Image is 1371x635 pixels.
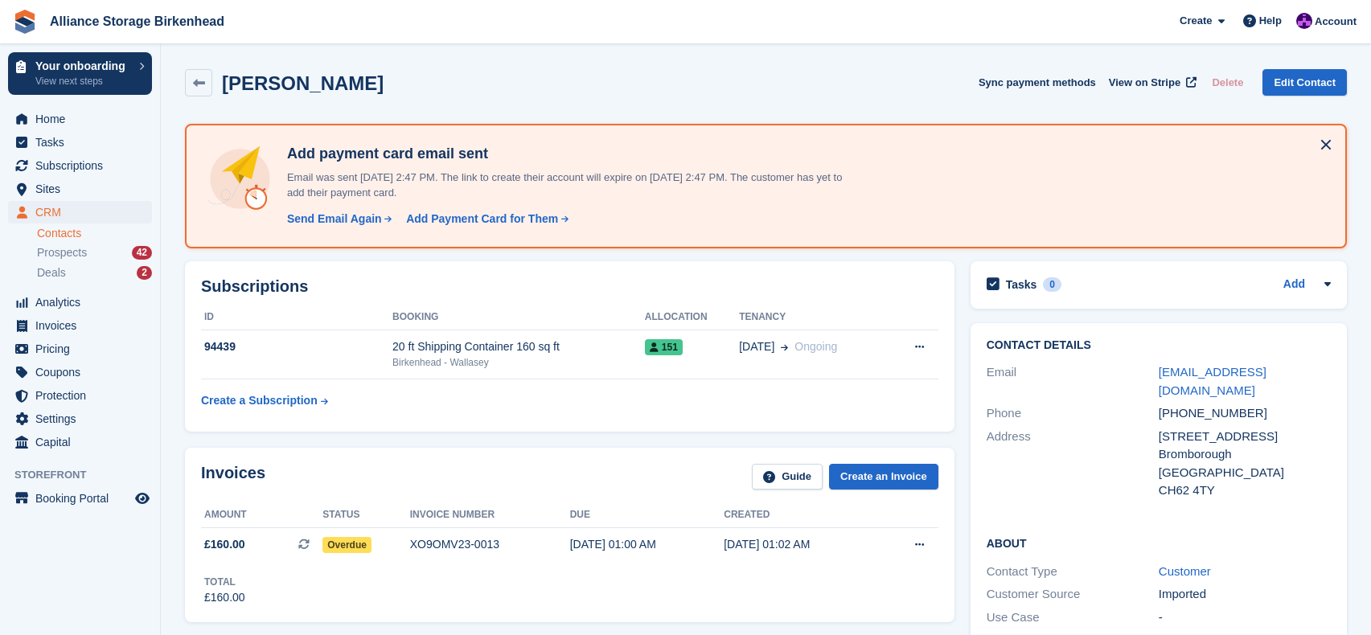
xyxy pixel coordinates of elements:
[8,52,152,95] a: Your onboarding View next steps
[8,408,152,430] a: menu
[392,355,645,370] div: Birkenhead - Wallasey
[1159,445,1331,464] div: Bromborough
[137,266,152,280] div: 2
[14,467,160,483] span: Storefront
[987,585,1159,604] div: Customer Source
[1006,277,1037,292] h2: Tasks
[724,502,878,528] th: Created
[8,291,152,313] a: menu
[987,608,1159,627] div: Use Case
[35,338,132,360] span: Pricing
[281,170,844,201] p: Email was sent [DATE] 2:47 PM. The link to create their account will expire on [DATE] 2:47 PM. Th...
[8,338,152,360] a: menu
[35,201,132,223] span: CRM
[35,74,131,88] p: View next steps
[8,314,152,337] a: menu
[410,502,570,528] th: Invoice number
[201,502,322,528] th: Amount
[739,305,887,330] th: Tenancy
[1159,464,1331,482] div: [GEOGRAPHIC_DATA]
[987,363,1159,399] div: Email
[201,392,318,409] div: Create a Subscription
[570,536,724,553] div: [DATE] 01:00 AM
[645,305,739,330] th: Allocation
[204,575,245,589] div: Total
[281,145,844,163] h4: Add payment card email sent
[1315,14,1357,30] span: Account
[410,536,570,553] div: XO9OMV23-0013
[1109,75,1180,91] span: View on Stripe
[37,264,152,281] a: Deals 2
[1102,69,1200,96] a: View on Stripe
[35,384,132,407] span: Protection
[8,131,152,154] a: menu
[987,535,1331,551] h2: About
[979,69,1096,96] button: Sync payment methods
[204,536,245,553] span: £160.00
[1180,13,1212,29] span: Create
[752,464,823,490] a: Guide
[35,60,131,72] p: Your onboarding
[1159,481,1331,500] div: CH62 4TY
[201,305,392,330] th: ID
[8,154,152,177] a: menu
[1159,608,1331,627] div: -
[406,211,558,227] div: Add Payment Card for Them
[43,8,231,35] a: Alliance Storage Birkenhead
[35,178,132,200] span: Sites
[35,154,132,177] span: Subscriptions
[645,339,683,355] span: 151
[1205,69,1250,96] button: Delete
[987,404,1159,423] div: Phone
[35,131,132,154] span: Tasks
[1159,428,1331,446] div: [STREET_ADDRESS]
[35,108,132,130] span: Home
[201,277,938,296] h2: Subscriptions
[35,408,132,430] span: Settings
[724,536,878,553] div: [DATE] 01:02 AM
[35,314,132,337] span: Invoices
[37,244,152,261] a: Prospects 42
[1296,13,1312,29] img: Romilly Norton
[1159,564,1211,578] a: Customer
[133,489,152,508] a: Preview store
[8,178,152,200] a: menu
[392,305,645,330] th: Booking
[8,361,152,383] a: menu
[1262,69,1347,96] a: Edit Contact
[287,211,382,227] div: Send Email Again
[794,340,837,353] span: Ongoing
[35,431,132,453] span: Capital
[829,464,938,490] a: Create an Invoice
[987,339,1331,352] h2: Contact Details
[35,291,132,313] span: Analytics
[400,211,570,227] a: Add Payment Card for Them
[201,338,392,355] div: 94439
[1259,13,1282,29] span: Help
[204,589,245,606] div: £160.00
[1283,276,1305,294] a: Add
[392,338,645,355] div: 20 ft Shipping Container 160 sq ft
[201,464,265,490] h2: Invoices
[13,10,37,34] img: stora-icon-8386f47178a22dfd0bd8f6a31ec36ba5ce8667c1dd55bd0f319d3a0aa187defe.svg
[37,245,87,260] span: Prospects
[322,502,409,528] th: Status
[1159,404,1331,423] div: [PHONE_NUMBER]
[37,265,66,281] span: Deals
[8,108,152,130] a: menu
[987,563,1159,581] div: Contact Type
[322,537,371,553] span: Overdue
[37,226,152,241] a: Contacts
[8,384,152,407] a: menu
[8,487,152,510] a: menu
[1043,277,1061,292] div: 0
[739,338,774,355] span: [DATE]
[570,502,724,528] th: Due
[222,72,384,94] h2: [PERSON_NAME]
[206,145,274,213] img: add-payment-card-4dbda4983b697a7845d177d07a5d71e8a16f1ec00487972de202a45f1e8132f5.svg
[35,487,132,510] span: Booking Portal
[8,201,152,223] a: menu
[987,428,1159,500] div: Address
[35,361,132,383] span: Coupons
[201,386,328,416] a: Create a Subscription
